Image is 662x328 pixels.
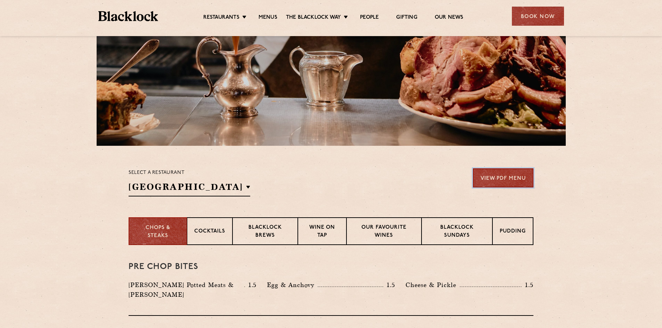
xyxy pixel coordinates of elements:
[396,14,417,22] a: Gifting
[429,224,485,240] p: Blacklock Sundays
[406,280,460,290] p: Cheese & Pickle
[98,11,158,21] img: BL_Textured_Logo-footer-cropped.svg
[129,280,244,300] p: [PERSON_NAME] Potted Meats & [PERSON_NAME]
[129,168,250,177] p: Select a restaurant
[194,228,225,236] p: Cocktails
[203,14,239,22] a: Restaurants
[383,280,395,289] p: 1.5
[305,224,339,240] p: Wine on Tap
[522,280,533,289] p: 1.5
[360,14,379,22] a: People
[245,280,257,289] p: 1.5
[267,280,318,290] p: Egg & Anchovy
[435,14,464,22] a: Our News
[286,14,341,22] a: The Blacklock Way
[500,228,526,236] p: Pudding
[512,7,564,26] div: Book Now
[136,224,180,240] p: Chops & Steaks
[240,224,291,240] p: Blacklock Brews
[259,14,277,22] a: Menus
[473,168,533,187] a: View PDF Menu
[129,262,533,271] h3: Pre Chop Bites
[354,224,414,240] p: Our favourite wines
[129,181,250,196] h2: [GEOGRAPHIC_DATA]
